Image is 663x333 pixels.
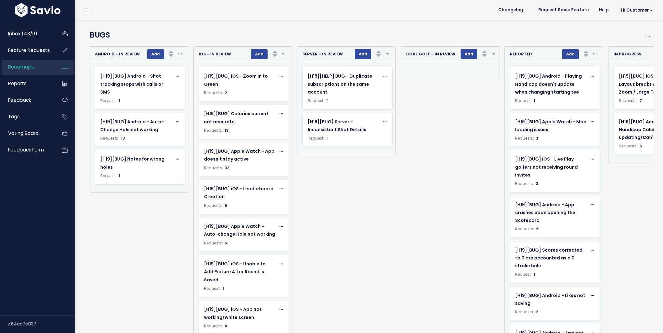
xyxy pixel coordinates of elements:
span: [H19][BUG] Apple Watch - Auto-change Hole not working [204,223,275,237]
a: [H19][HELP] BUG - Duplicate subscriptions on the same account [308,72,379,96]
strong: IN PROGRESS [613,51,641,57]
strong: Android - in review [95,51,140,57]
span: Roadmaps [8,64,34,70]
span: Changelog [498,8,523,12]
a: Help [594,5,613,15]
a: [H19][BUG] Android - Likes not saving [515,292,587,307]
span: Reports [8,80,27,87]
span: Requests: [619,143,638,149]
span: 6 [640,143,642,149]
a: [H19][BUG] Calories burned not accurate [204,110,276,126]
span: Requests: [515,136,534,141]
span: Requests: [619,98,638,103]
span: Feedback [8,97,31,103]
span: 3 [536,136,538,141]
a: [H19][BUG] Apple Watch - Auto-change Hole not working [204,223,276,238]
span: 3 [536,181,538,186]
a: Inbox (43/0) [2,27,52,41]
div: v.64ac7e837 [8,316,75,332]
span: 2 [536,309,538,315]
span: [H19][BUG] Apple Watch - Map loading issues [515,119,587,133]
span: 1 [534,272,535,277]
button: Add [562,49,579,59]
span: [H19][BUG] iOS - Zoom In to Green [204,73,268,87]
span: 5 [225,240,227,246]
span: [H19][BUG] Android - Playing Handicap doesn't update when changing starting tee [515,73,582,95]
span: 13 [121,136,125,141]
button: Add [147,49,164,59]
a: [H19][BUG] Android - App crashes upon opening the Scorecard [515,201,587,225]
button: Add [461,49,477,59]
a: [H19][BUG] Apple Watch - Map loading issues [515,118,587,134]
a: Request Savio Feature [533,5,594,15]
span: Requests: [204,165,223,171]
span: Inbox (43/0) [8,30,37,37]
span: Request: [515,98,532,103]
span: 13 [225,128,229,133]
span: Requests: [100,136,119,141]
a: Feedback form [2,143,52,157]
span: Request: [308,98,324,103]
span: Requests: [515,309,534,315]
span: [H19][BUG] Apple Watch - App doesn't stay active [204,148,274,162]
strong: iOS - in review [199,51,231,57]
span: Requests: [204,240,223,246]
a: [H19][BUG] iOS - Live Play golfers not receiving round invites [515,155,587,179]
span: Requests: [204,323,223,329]
span: [H19][BUG] Server - Inconsistent Shot Details [308,119,366,133]
a: Reports [2,76,52,91]
a: [H19][BUG] Android - Playing Handicap doesn't update when changing starting tee [515,72,587,96]
span: 2 [536,226,538,232]
button: Add [251,49,268,59]
span: [H19][BUG] iOS - Leaderboard Creation [204,186,274,200]
span: Requests: [204,90,223,95]
span: 1 [119,173,120,178]
span: 1 [326,98,328,103]
span: [H19][BUG] Android - Likes not saving [515,292,585,306]
span: 33 [225,165,230,171]
span: 2 [225,90,227,95]
span: Requests: [515,181,534,186]
a: [H19][BUG] Android - Shot tracking stops with calls or SMS [100,72,172,96]
span: [H19][BUG] Scores corrected to 0 are accounted as a 0 stroke hole [515,247,582,269]
span: Feedback form [8,146,44,153]
strong: Server - in review [302,51,343,57]
a: [H19][BUG] Server - Inconsistent Shot Details [308,118,379,134]
span: [H19][BUG] iOS - App not working/white screen [204,306,262,320]
strong: REPORTED [510,51,532,57]
span: Request: [100,98,117,103]
a: [H19][BUG] Apple Watch - App doesn't stay active [204,147,276,163]
span: Request: [308,136,324,141]
span: 1 [326,136,328,141]
strong: CORE Golf - in review [406,51,455,57]
a: Voting Board [2,126,52,141]
span: [H19][HELP] BUG - Duplicate subscriptions on the same account [308,73,372,95]
span: [H19][BUG] Android - Auto-Change Hole not working [100,119,164,133]
span: 6 [225,323,227,329]
a: Roadmaps [2,60,52,74]
a: [H19][BUG] Notes for wrong holes [100,155,172,171]
span: Tags [8,113,20,120]
img: logo-white.9d6f32f41409.svg [13,3,62,17]
span: [H19][BUG] iOS - Live Play golfers not receiving round invites [515,156,578,178]
a: Hi Customer [613,5,658,15]
span: 7 [640,98,642,103]
span: [H19][BUG] Notes for wrong holes [100,156,164,170]
span: 5 [225,203,227,208]
a: [H19][BUG] iOS - Leaderboard Creation [204,185,276,201]
span: Request: [100,173,117,178]
span: Feature Requests [8,47,50,54]
span: [H19][BUG] Android - Shot tracking stops with calls or SMS [100,73,163,95]
span: 1 [222,286,224,291]
span: [H19][BUG] Android - App crashes upon opening the Scorecard [515,202,575,223]
a: [H19][BUG] Android - Auto-Change Hole not working [100,118,172,134]
span: Requests: [204,128,223,133]
span: 1 [119,98,120,103]
span: Request: [515,272,532,277]
a: [H19][BUG] iOS - Unable to Add Picture After Round is Saved [204,260,276,284]
span: Requests: [204,203,223,208]
span: [H19][BUG] iOS - Unable to Add Picture After Round is Saved [204,261,266,283]
a: Feature Requests [2,43,52,58]
span: [H19][BUG] Calories burned not accurate [204,110,268,125]
span: 1 [534,98,535,103]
